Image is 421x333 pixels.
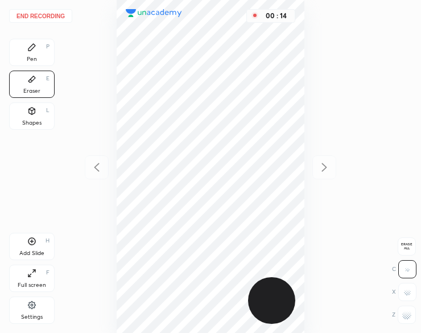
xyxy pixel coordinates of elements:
div: Add Slide [19,250,44,256]
div: Shapes [22,120,42,126]
div: H [46,238,49,244]
div: L [46,108,49,113]
div: P [46,44,49,50]
button: End recording [9,9,72,23]
span: Erase all [398,242,415,250]
div: F [46,270,49,276]
div: Settings [21,314,43,320]
div: E [46,76,49,81]
div: Pen [27,56,37,62]
div: 00 : 14 [263,12,290,20]
img: logo.38c385cc.svg [126,9,182,18]
div: C [392,260,416,278]
div: Eraser [23,88,40,94]
div: X [392,283,416,301]
div: Z [392,306,416,324]
div: Full screen [18,282,46,288]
